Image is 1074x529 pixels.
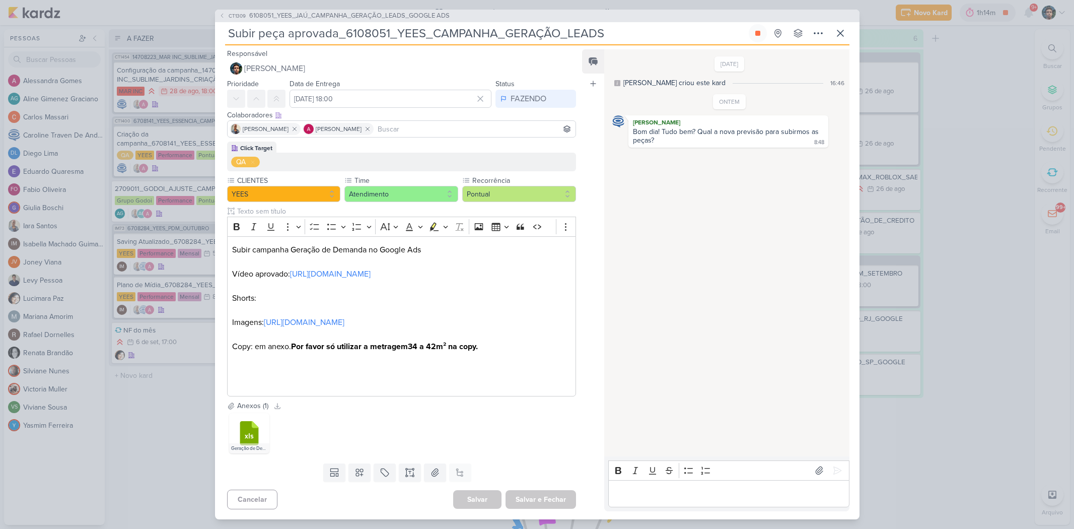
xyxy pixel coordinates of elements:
[754,29,762,37] div: Parar relógio
[462,186,576,202] button: Pontual
[830,79,844,88] div: 16:46
[227,49,267,58] label: Responsável
[230,62,242,75] img: Nelito Junior
[290,80,340,88] label: Data de Entrega
[227,217,577,236] div: Editor toolbar
[304,124,314,134] img: Alessandra Gomes
[511,93,546,105] div: FAZENDO
[227,59,577,78] button: [PERSON_NAME]
[633,127,821,145] div: Bom dia! Tudo bem? Qual a nova previsão para subirmos as peças?
[240,144,272,153] div: Click Target
[608,460,849,480] div: Editor toolbar
[471,175,576,186] label: Recorrência
[227,186,341,202] button: YEES
[227,490,277,509] button: Cancelar
[236,175,341,186] label: CLIENTES
[608,480,849,508] div: Editor editing area: main
[225,24,747,42] input: Kard Sem Título
[290,269,371,279] a: [URL][DOMAIN_NAME]
[264,317,344,327] a: [URL][DOMAIN_NAME]
[495,80,515,88] label: Status
[231,124,241,134] img: Iara Santos
[237,401,268,411] div: Anexos (1)
[227,80,259,88] label: Prioridade
[235,206,577,217] input: Texto sem título
[227,110,577,120] div: Colaboradores
[316,124,362,134] span: [PERSON_NAME]
[232,292,570,353] p: Shorts: Imagens: Copy: em anexo.
[229,443,269,453] div: Geração de Demanda - Copy Jaú (1).xlsx
[243,124,289,134] span: [PERSON_NAME]
[353,175,458,186] label: Time
[495,90,576,108] button: FAZENDO
[232,268,570,292] p: Vídeo aprovado:
[291,342,408,352] strong: Por favor só utilizar a metragem
[244,62,305,75] span: [PERSON_NAME]
[630,117,826,127] div: [PERSON_NAME]
[227,236,577,397] div: Editor editing area: main
[623,78,726,88] div: [PERSON_NAME] criou este kard
[344,186,458,202] button: Atendimento
[236,157,246,167] div: QA
[814,139,824,147] div: 8:48
[612,115,624,127] img: Caroline Traven De Andrade
[232,244,570,268] p: Subir campanha Geração de Demanda no Google Ads
[376,123,574,135] input: Buscar
[290,90,492,108] input: Select a date
[408,342,478,352] strong: 34 a 42m² na copy.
